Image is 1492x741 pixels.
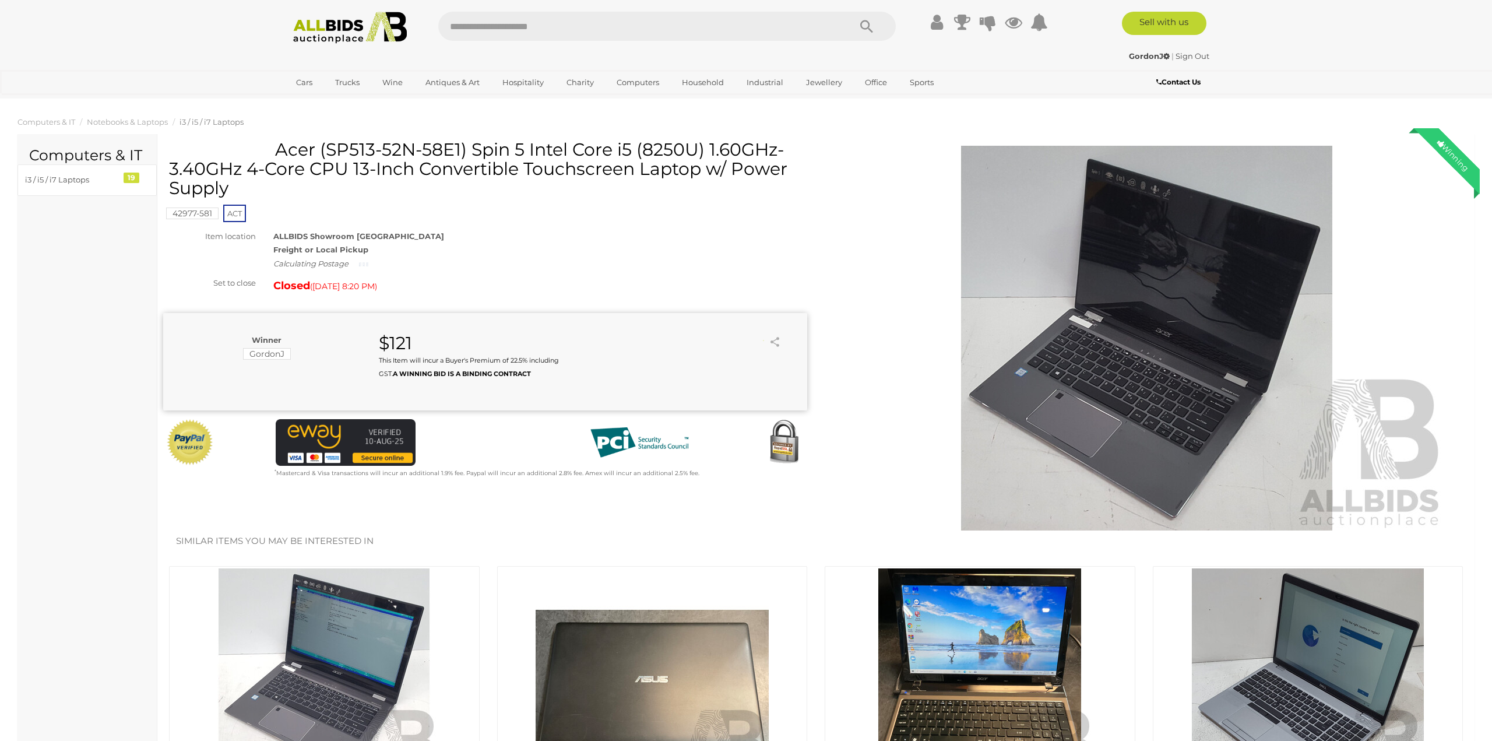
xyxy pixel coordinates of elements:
[154,276,265,290] div: Set to close
[393,370,531,378] b: A WINNING BID IS A BINDING CONTRACT
[753,335,765,346] li: Watch this item
[275,469,699,477] small: Mastercard & Visa transactions will incur an additional 1.9% fee. Paypal will incur an additional...
[1129,51,1170,61] strong: GordonJ
[17,164,157,195] a: i3 / i5 / i7 Laptops 19
[288,73,320,92] a: Cars
[798,73,850,92] a: Jewellery
[1176,51,1209,61] a: Sign Out
[379,332,412,354] strong: $121
[176,536,1456,546] h2: Similar items you may be interested in
[25,173,121,187] div: i3 / i5 / i7 Laptops
[902,73,941,92] a: Sports
[273,245,368,254] strong: Freight or Local Pickup
[312,281,375,292] span: [DATE] 8:20 PM
[1426,128,1480,182] div: Winning
[169,140,804,198] h1: Acer (SP513-52N-58E1) Spin 5 Intel Core i5 (8250U) 1.60GHz-3.40GHz 4-Core CPU 13-Inch Convertible...
[273,259,349,268] i: Calculating Postage
[310,282,377,291] span: ( )
[1129,51,1171,61] a: GordonJ
[252,335,281,345] b: Winner
[154,230,265,243] div: Item location
[273,231,444,241] strong: ALLBIDS Showroom [GEOGRAPHIC_DATA]
[273,279,310,292] strong: Closed
[124,173,139,183] div: 19
[849,146,1445,531] img: Acer (SP513-52N-58E1) Spin 5 Intel Core i5 (8250U) 1.60GHz-3.40GHz 4-Core CPU 13-Inch Convertible...
[1156,76,1204,89] a: Contact Us
[87,117,168,127] a: Notebooks & Laptops
[418,73,487,92] a: Antiques & Art
[166,208,219,219] mark: 42977-581
[838,12,896,41] button: Search
[761,419,807,466] img: Secured by Rapid SSL
[276,419,416,466] img: eWAY Payment Gateway
[29,148,145,164] h2: Computers & IT
[559,73,601,92] a: Charity
[674,73,731,92] a: Household
[739,73,791,92] a: Industrial
[857,73,895,92] a: Office
[166,209,219,218] a: 42977-581
[581,419,698,466] img: PCI DSS compliant
[1122,12,1206,35] a: Sell with us
[1156,78,1201,86] b: Contact Us
[495,73,551,92] a: Hospitality
[375,73,410,92] a: Wine
[287,12,413,44] img: Allbids.com.au
[1171,51,1174,61] span: |
[17,117,75,127] a: Computers & IT
[166,419,214,466] img: Official PayPal Seal
[379,356,559,378] small: This Item will incur a Buyer's Premium of 22.5% including GST.
[223,205,246,222] span: ACT
[609,73,667,92] a: Computers
[243,348,291,360] mark: GordonJ
[328,73,367,92] a: Trucks
[359,261,368,268] img: small-loading.gif
[180,117,244,127] a: i3 / i5 / i7 Laptops
[288,92,386,111] a: [GEOGRAPHIC_DATA]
